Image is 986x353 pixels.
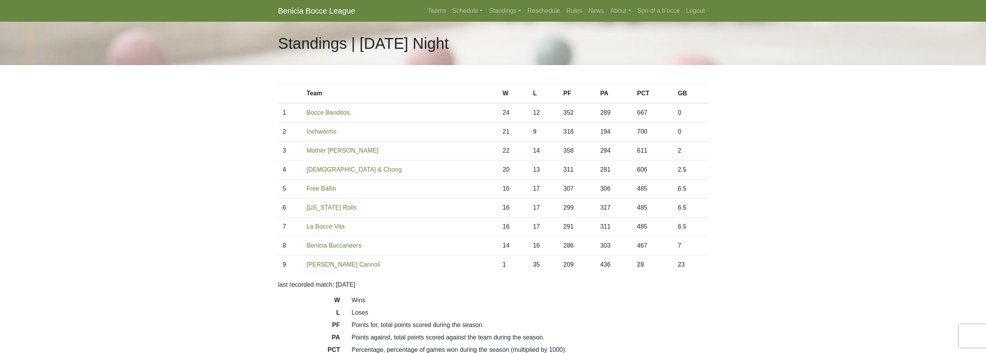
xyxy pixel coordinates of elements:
[306,109,349,116] a: Bocce Banditos
[595,103,632,122] td: 289
[673,103,708,122] td: 0
[632,160,673,179] td: 606
[559,103,595,122] td: 352
[306,204,356,211] a: [US_STATE] Rolls
[425,3,449,19] a: Teams
[346,333,714,342] dd: Points against, total points scored against the team during the season.
[272,320,346,333] dt: PF
[278,34,449,53] h1: Standings | [DATE] Night
[498,103,528,122] td: 24
[278,141,302,160] td: 3
[632,84,673,103] th: PCT
[595,236,632,255] td: 303
[498,84,528,103] th: W
[673,122,708,141] td: 0
[278,179,302,198] td: 5
[563,3,585,19] a: Rules
[559,122,595,141] td: 318
[528,255,559,274] td: 35
[595,122,632,141] td: 194
[585,3,607,19] a: News
[559,255,595,274] td: 209
[559,236,595,255] td: 286
[528,103,559,122] td: 12
[595,160,632,179] td: 281
[278,255,302,274] td: 9
[632,179,673,198] td: 485
[278,198,302,217] td: 6
[306,147,379,154] a: Mother [PERSON_NAME]
[306,185,336,192] a: Free Ballin
[559,217,595,236] td: 291
[272,308,346,320] dt: L
[559,84,595,103] th: PF
[278,236,302,255] td: 8
[673,179,708,198] td: 6.5
[524,3,563,19] a: Reschedule
[278,122,302,141] td: 2
[683,3,708,19] a: Logout
[528,84,559,103] th: L
[498,255,528,274] td: 1
[632,255,673,274] td: 28
[673,236,708,255] td: 7
[498,217,528,236] td: 16
[278,103,302,122] td: 1
[302,84,498,103] th: Team
[595,179,632,198] td: 306
[632,122,673,141] td: 700
[634,3,683,19] a: Son of a b'occe
[486,3,524,19] a: Standings
[528,179,559,198] td: 17
[595,217,632,236] td: 311
[449,3,486,19] a: Schedule
[278,217,302,236] td: 7
[346,308,714,317] dd: Loses
[272,296,346,308] dt: W
[528,217,559,236] td: 17
[528,160,559,179] td: 13
[595,198,632,217] td: 317
[632,103,673,122] td: 667
[498,236,528,255] td: 14
[278,280,708,289] p: last recorded match: [DATE]
[528,198,559,217] td: 17
[673,255,708,274] td: 23
[607,3,634,19] a: About
[306,166,402,173] a: [DEMOGRAPHIC_DATA] & Chong
[632,236,673,255] td: 467
[306,128,336,135] a: Inchworms
[498,198,528,217] td: 16
[632,198,673,217] td: 485
[559,141,595,160] td: 358
[346,296,714,305] dd: Wins
[498,179,528,198] td: 16
[272,333,346,345] dt: PA
[595,84,632,103] th: PA
[559,198,595,217] td: 299
[278,160,302,179] td: 4
[632,217,673,236] td: 485
[346,320,714,330] dd: Points for, total points scored during the season.
[278,3,355,19] a: Benicia Bocce League
[306,242,361,249] a: Benicia Buccaneers
[673,198,708,217] td: 6.5
[528,141,559,160] td: 14
[528,122,559,141] td: 9
[306,223,344,230] a: La Bocce Vita
[498,160,528,179] td: 20
[595,141,632,160] td: 294
[595,255,632,274] td: 436
[528,236,559,255] td: 16
[673,217,708,236] td: 6.5
[673,160,708,179] td: 2.5
[673,141,708,160] td: 2
[498,141,528,160] td: 22
[559,179,595,198] td: 307
[673,84,708,103] th: GB
[632,141,673,160] td: 611
[559,160,595,179] td: 311
[306,261,380,268] a: [PERSON_NAME] Cannoli
[498,122,528,141] td: 21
